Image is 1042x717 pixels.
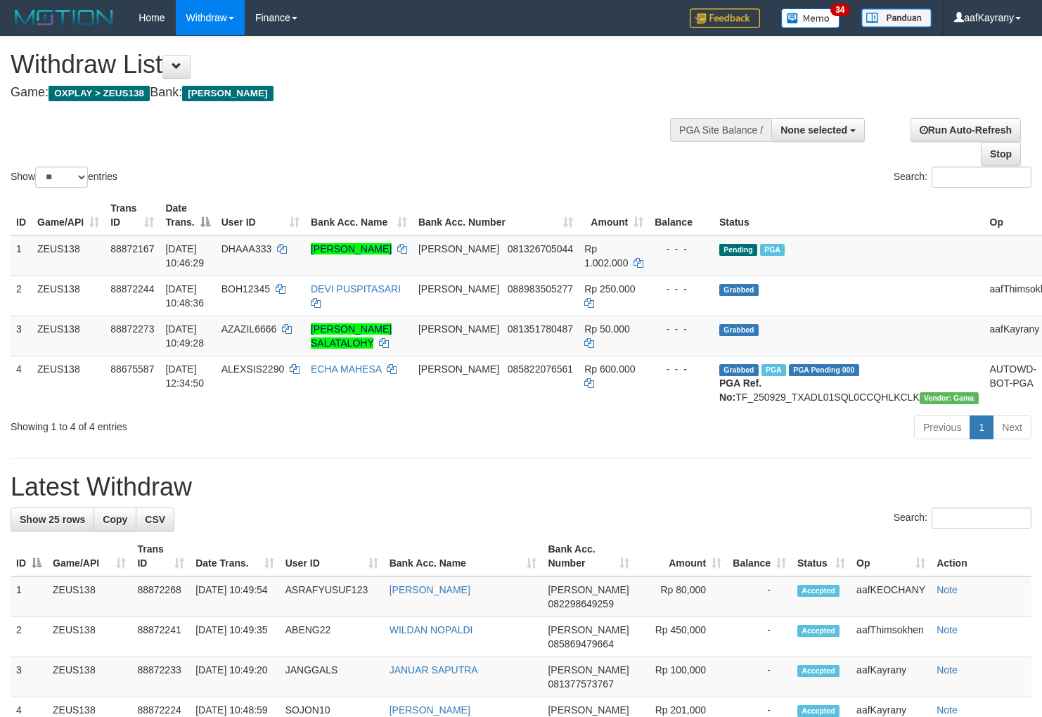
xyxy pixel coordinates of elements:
th: Status [714,195,984,235]
label: Search: [894,167,1031,188]
td: 3 [11,657,47,697]
td: 2 [11,276,32,316]
span: DHAAA333 [221,243,272,254]
td: ZEUS138 [32,235,105,276]
img: Button%20Memo.svg [781,8,840,28]
span: ALEXSIS2290 [221,363,285,375]
td: - [727,657,792,697]
span: Grabbed [719,364,759,376]
td: Rp 80,000 [635,576,727,617]
a: Note [937,664,958,676]
a: [PERSON_NAME] [311,243,392,254]
span: Accepted [797,665,840,677]
td: 4 [11,356,32,410]
a: [PERSON_NAME] [390,704,470,716]
td: [DATE] 10:49:54 [190,576,280,617]
a: Note [937,624,958,635]
a: Note [937,704,958,716]
img: Feedback.jpg [690,8,760,28]
span: [PERSON_NAME] [548,584,629,595]
a: JANUAR SAPUTRA [390,664,478,676]
h4: Game: Bank: [11,86,681,100]
td: - [727,576,792,617]
td: JANGGALS [280,657,384,697]
th: Status: activate to sort column ascending [792,536,851,576]
span: Copy 085869479664 to clipboard [548,638,613,650]
img: panduan.png [861,8,932,27]
span: Accepted [797,625,840,637]
span: Rp 50.000 [584,323,630,335]
th: Bank Acc. Name: activate to sort column ascending [305,195,413,235]
span: CSV [145,514,165,525]
span: [PERSON_NAME] [548,704,629,716]
span: Copy [103,514,127,525]
span: Vendor URL: https://trx31.1velocity.biz [920,392,979,404]
th: Trans ID: activate to sort column ascending [131,536,190,576]
td: Rp 100,000 [635,657,727,697]
th: Bank Acc. Name: activate to sort column ascending [384,536,543,576]
span: Grabbed [719,324,759,336]
div: - - - [655,242,708,256]
td: ZEUS138 [47,617,131,657]
td: 1 [11,576,47,617]
td: 2 [11,617,47,657]
img: MOTION_logo.png [11,7,117,28]
span: [PERSON_NAME] [548,664,629,676]
span: Pending [719,244,757,256]
span: PGA Pending [789,364,859,376]
th: Game/API: activate to sort column ascending [32,195,105,235]
span: Copy 081351780487 to clipboard [508,323,573,335]
th: Balance [649,195,714,235]
a: [PERSON_NAME] [390,584,470,595]
td: - [727,617,792,657]
th: Amount: activate to sort column ascending [635,536,727,576]
div: Showing 1 to 4 of 4 entries [11,414,424,434]
th: Amount: activate to sort column ascending [579,195,649,235]
td: aafKayrany [851,657,931,697]
button: None selected [771,118,865,142]
span: 88872167 [110,243,154,254]
b: PGA Ref. No: [719,377,761,403]
span: 88675587 [110,363,154,375]
span: [DATE] 12:34:50 [165,363,204,389]
span: Accepted [797,705,840,717]
a: Note [937,584,958,595]
span: Rp 600.000 [584,363,635,375]
a: Copy [94,508,136,531]
span: [PERSON_NAME] [548,624,629,635]
input: Search: [932,508,1031,529]
td: TF_250929_TXADL01SQL0CCQHLKCLK [714,356,984,410]
td: 1 [11,235,32,276]
span: [PERSON_NAME] [418,243,499,254]
a: WILDAN NOPALDI [390,624,473,635]
td: ZEUS138 [47,576,131,617]
span: Marked by aafpengsreynich [761,364,786,376]
th: Bank Acc. Number: activate to sort column ascending [413,195,579,235]
select: Showentries [35,167,88,188]
span: [PERSON_NAME] [182,86,273,101]
input: Search: [932,167,1031,188]
div: - - - [655,282,708,296]
span: [DATE] 10:46:29 [165,243,204,269]
span: AZAZIL6666 [221,323,277,335]
td: ASRAFYUSUF123 [280,576,384,617]
td: ZEUS138 [32,356,105,410]
h1: Latest Withdraw [11,473,1031,501]
div: - - - [655,322,708,336]
th: Trans ID: activate to sort column ascending [105,195,160,235]
td: 88872233 [131,657,190,697]
th: ID [11,195,32,235]
td: aafKEOCHANY [851,576,931,617]
span: [DATE] 10:49:28 [165,323,204,349]
label: Search: [894,508,1031,529]
th: Op: activate to sort column ascending [851,536,931,576]
a: Show 25 rows [11,508,94,531]
th: User ID: activate to sort column ascending [216,195,305,235]
span: 88872273 [110,323,154,335]
td: ABENG22 [280,617,384,657]
th: Action [931,536,1031,576]
a: Next [993,415,1031,439]
a: [PERSON_NAME] SALATALOHY [311,323,392,349]
th: Date Trans.: activate to sort column descending [160,195,215,235]
span: Copy 081326705044 to clipboard [508,243,573,254]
